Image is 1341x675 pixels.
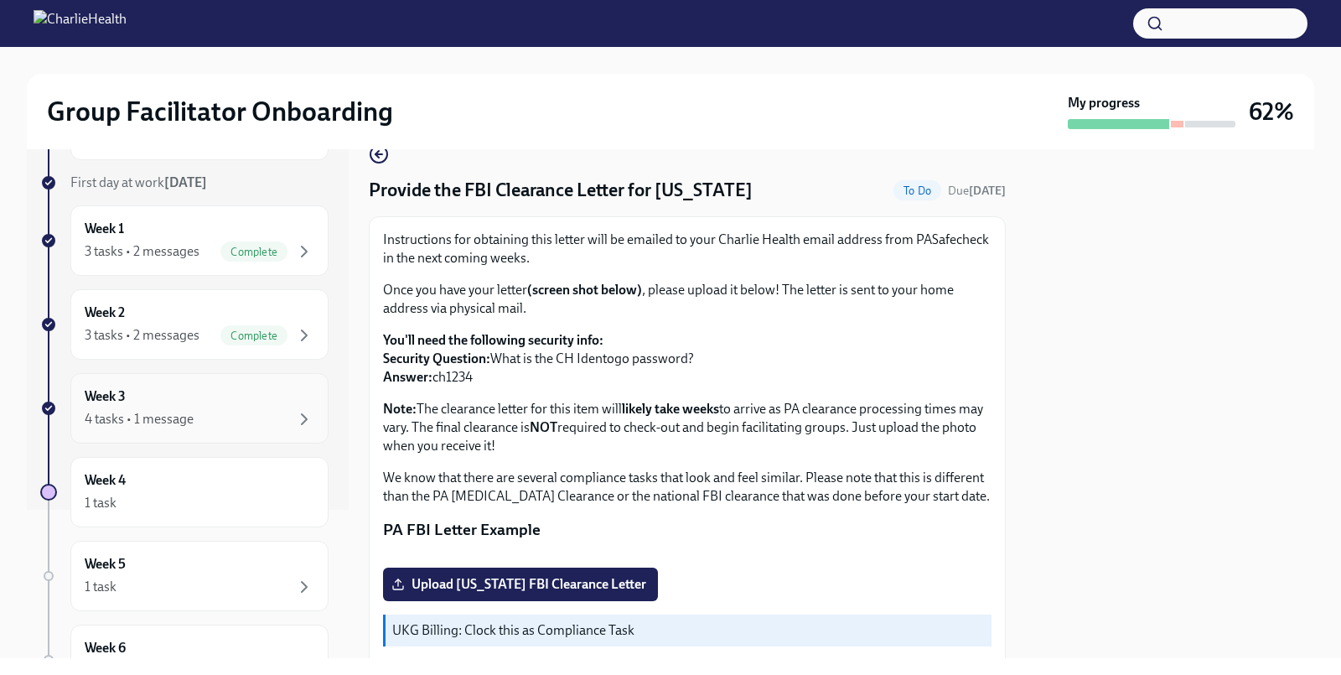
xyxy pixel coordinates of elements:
span: September 23rd, 2025 10:00 [948,183,1006,199]
strong: [DATE] [969,184,1006,198]
span: First day at work [70,174,207,190]
span: Complete [220,330,287,342]
span: Complete [220,246,287,258]
a: Week 23 tasks • 2 messagesComplete [40,289,329,360]
p: UKG Billing: Clock this as Compliance Task [392,621,985,640]
p: We know that there are several compliance tasks that look and feel similar. Please note that this... [383,469,992,506]
span: Due [948,184,1006,198]
a: First day at work[DATE] [40,174,329,192]
strong: Note: [383,401,417,417]
p: Instructions for obtaining this letter will be emailed to your Charlie Health email address from ... [383,231,992,267]
strong: You'll need the following security info: [383,332,603,348]
h6: Week 5 [85,555,126,574]
a: Week 51 task [40,541,329,611]
div: 1 task [85,494,116,512]
span: Upload [US_STATE] FBI Clearance Letter [395,576,646,593]
img: CharlieHealth [34,10,127,37]
a: Week 34 tasks • 1 message [40,373,329,444]
strong: likely take weeks [622,401,719,417]
strong: Answer: [383,369,432,385]
strong: [DATE] [164,174,207,190]
h4: Provide the FBI Clearance Letter for [US_STATE] [369,178,753,203]
p: What is the CH Identogo password? ch1234 [383,331,992,387]
strong: Security Question: [383,350,490,366]
div: 3 tasks • 2 messages [85,326,199,345]
p: Once you have your letter , please upload it below! The letter is sent to your home address via p... [383,281,992,318]
h6: Week 2 [85,304,125,322]
h6: Week 4 [85,471,126,490]
strong: My progress [1068,94,1140,112]
p: The clearance letter for this item will to arrive as PA clearance processing times may vary. The ... [383,400,992,455]
div: 3 tasks • 2 messages [85,242,199,261]
strong: NOT [530,419,557,435]
h2: Group Facilitator Onboarding [47,95,393,128]
h3: 62% [1249,96,1294,127]
a: Week 13 tasks • 2 messagesComplete [40,205,329,276]
div: 4 tasks • 1 message [85,410,194,428]
a: Week 41 task [40,457,329,527]
p: PA FBI Letter Example [383,519,992,541]
h6: Week 6 [85,639,126,657]
label: Upload [US_STATE] FBI Clearance Letter [383,568,658,601]
h6: Week 3 [85,387,126,406]
span: To Do [893,184,941,197]
h6: Week 1 [85,220,124,238]
div: 1 task [85,578,116,596]
strong: (screen shot below) [527,282,642,298]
